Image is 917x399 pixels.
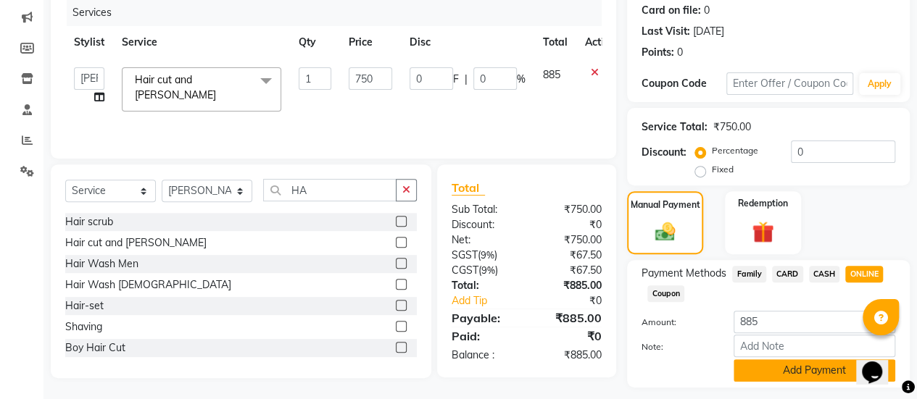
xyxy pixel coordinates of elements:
[541,293,613,308] div: ₹0
[526,309,613,327] div: ₹885.00
[704,3,710,18] div: 0
[216,88,223,101] a: x
[441,278,527,293] div: Total:
[481,264,495,276] span: 9%
[465,72,468,87] span: |
[693,24,724,39] div: [DATE]
[441,202,527,217] div: Sub Total:
[734,335,895,357] input: Add Note
[340,26,401,59] th: Price
[526,348,613,363] div: ₹885.00
[401,26,534,59] th: Disc
[452,264,478,277] span: CGST
[631,340,723,353] label: Note:
[649,220,682,243] img: _cash.svg
[845,266,883,282] span: ONLINE
[526,232,613,248] div: ₹750.00
[441,232,527,248] div: Net:
[738,197,788,210] label: Redemption
[642,145,686,160] div: Discount:
[441,348,527,363] div: Balance :
[631,316,723,329] label: Amount:
[452,180,485,196] span: Total
[453,72,459,87] span: F
[263,179,397,201] input: Search or Scan
[65,214,113,230] div: Hair scrub
[481,249,494,261] span: 9%
[642,119,708,135] div: Service Total:
[642,45,674,60] div: Points:
[441,293,541,308] a: Add Tip
[772,266,803,282] span: CARD
[441,248,527,263] div: ( )
[65,277,231,293] div: Hair Wash [DEMOGRAPHIC_DATA]
[809,266,840,282] span: CASH
[734,311,895,333] input: Amount
[526,263,613,278] div: ₹67.50
[65,298,104,314] div: Hair-set
[712,144,758,157] label: Percentage
[65,319,102,335] div: Shaving
[732,266,766,282] span: Family
[290,26,340,59] th: Qty
[113,26,290,59] th: Service
[713,119,751,135] div: ₹750.00
[677,45,683,60] div: 0
[135,73,216,101] span: Hair cut and [PERSON_NAME]
[859,73,900,95] button: Apply
[65,256,138,272] div: Hair Wash Men
[526,327,613,345] div: ₹0
[452,248,478,261] span: SGST
[642,24,690,39] div: Last Visit:
[631,198,700,211] label: Manual Payment
[856,341,903,385] iframe: chat widget
[712,163,734,176] label: Fixed
[534,26,576,59] th: Total
[642,76,726,91] div: Coupon Code
[642,3,701,18] div: Card on file:
[441,217,527,232] div: Discount:
[526,278,613,293] div: ₹885.00
[441,309,527,327] div: Payable:
[734,359,895,382] button: Add Payment
[543,68,560,81] span: 885
[65,26,113,59] th: Stylist
[526,248,613,263] div: ₹67.50
[526,202,613,217] div: ₹750.00
[526,217,613,232] div: ₹0
[441,263,527,278] div: ( )
[441,327,527,345] div: Paid:
[726,72,853,95] input: Enter Offer / Coupon Code
[576,26,624,59] th: Action
[65,340,125,356] div: Boy Hair Cut
[647,285,684,302] span: Coupon
[642,266,726,281] span: Payment Methods
[745,219,781,245] img: _gift.svg
[65,235,207,251] div: Hair cut and [PERSON_NAME]
[517,72,526,87] span: %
